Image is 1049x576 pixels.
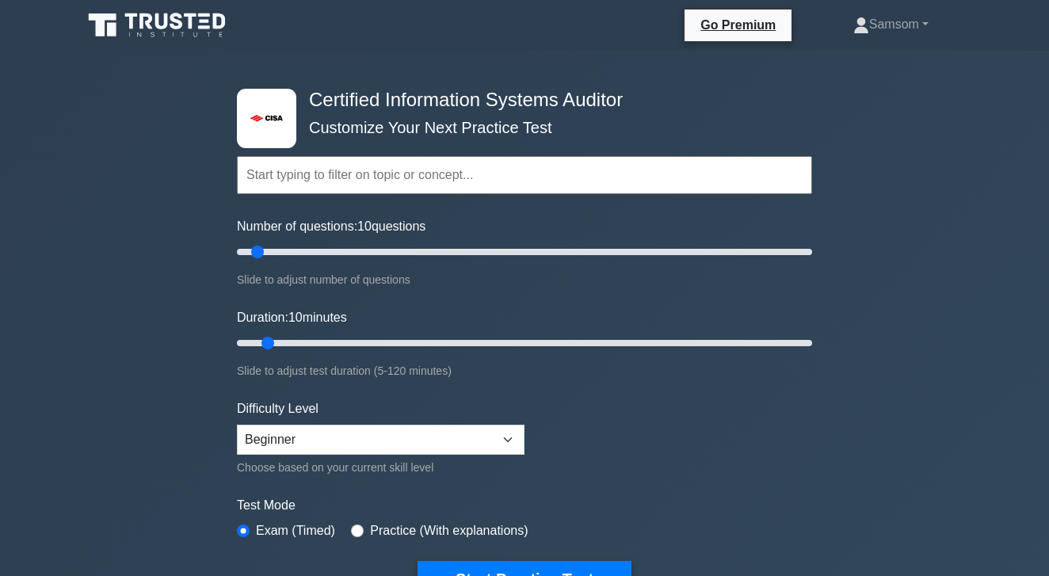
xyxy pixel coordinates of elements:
[237,217,425,236] label: Number of questions: questions
[237,361,812,380] div: Slide to adjust test duration (5-120 minutes)
[815,9,967,40] a: Samsom
[303,89,734,112] h4: Certified Information Systems Auditor
[237,496,812,515] label: Test Mode
[237,399,319,418] label: Difficulty Level
[691,15,785,35] a: Go Premium
[288,311,303,324] span: 10
[357,219,372,233] span: 10
[256,521,335,540] label: Exam (Timed)
[237,156,812,194] input: Start typing to filter on topic or concept...
[370,521,528,540] label: Practice (With explanations)
[237,308,347,327] label: Duration: minutes
[237,270,812,289] div: Slide to adjust number of questions
[237,458,524,477] div: Choose based on your current skill level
